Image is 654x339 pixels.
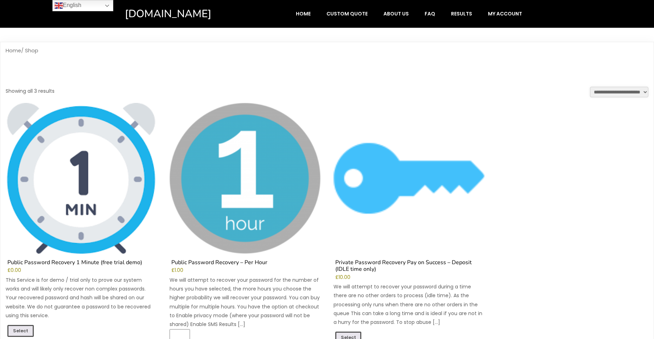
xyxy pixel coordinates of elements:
span: About Us [383,11,409,17]
a: Public Password Recovery 1 Minute (free trial demo) [6,103,157,268]
p: This Service is for demo / trial only to prove our system works and will likely only recover non ... [6,276,157,320]
span: £ [335,274,338,281]
span: My account [488,11,522,17]
a: About Us [376,7,416,20]
nav: Breadcrumb [6,47,648,54]
a: My account [481,7,529,20]
span: FAQ [425,11,435,17]
img: Private Password Recovery Pay on Success - Deposit (IDLE time only) [334,103,484,254]
p: We will attempt to recover your password for the number of hours you have selected, the more hour... [170,276,320,329]
span: £ [7,267,11,274]
h1: Shop [6,59,648,87]
select: Shop order [590,87,648,97]
a: FAQ [417,7,443,20]
span: £ [171,267,174,274]
img: en [55,1,63,10]
a: Results [444,7,480,20]
a: Read more about “Public Password Recovery 1 Minute (free trial demo)” [7,325,34,337]
a: Public Password Recovery – Per Hour [170,103,320,268]
img: Public Password Recovery 1 Minute (free trial demo) [6,103,157,254]
a: Private Password Recovery Pay on Success – Deposit (IDLE time only) [334,103,484,275]
bdi: 0.00 [7,267,21,274]
h2: Public Password Recovery 1 Minute (free trial demo) [6,259,157,268]
span: Results [451,11,472,17]
a: [DOMAIN_NAME] [125,7,241,21]
bdi: 1.00 [171,267,183,274]
h2: Private Password Recovery Pay on Success – Deposit (IDLE time only) [334,259,484,274]
a: Custom Quote [319,7,375,20]
span: Custom Quote [326,11,368,17]
h2: Public Password Recovery – Per Hour [170,259,320,268]
span: Home [296,11,311,17]
img: Public Password Recovery - Per Hour [170,103,320,254]
a: Home [6,47,21,54]
bdi: 10.00 [335,274,350,281]
p: We will attempt to recover your password during a time there are no other orders to process (idle... [334,282,484,327]
p: Showing all 3 results [6,87,55,96]
a: Home [288,7,318,20]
